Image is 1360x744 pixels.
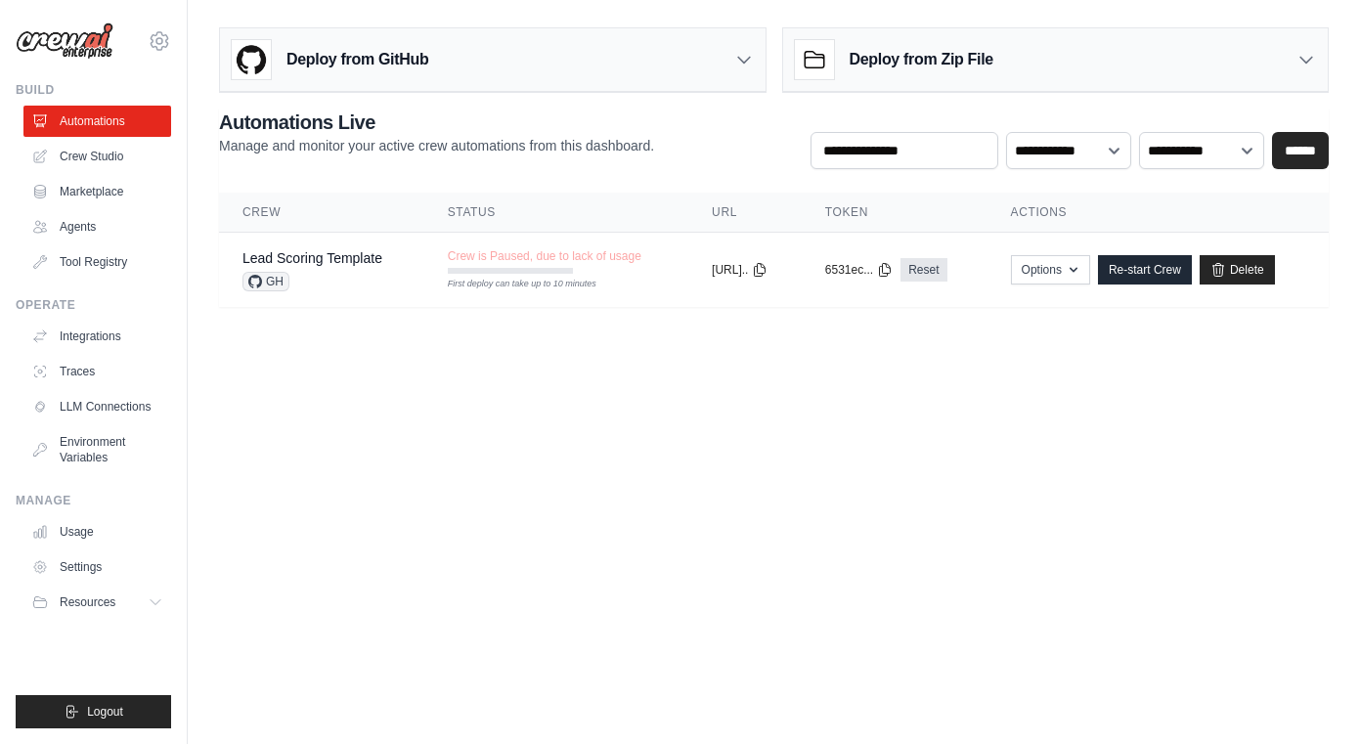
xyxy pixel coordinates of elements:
[23,211,171,242] a: Agents
[23,426,171,473] a: Environment Variables
[23,246,171,278] a: Tool Registry
[1011,255,1090,284] button: Options
[219,136,654,155] p: Manage and monitor your active crew automations from this dashboard.
[23,321,171,352] a: Integrations
[16,695,171,728] button: Logout
[219,109,654,136] h2: Automations Live
[23,551,171,583] a: Settings
[219,193,424,233] th: Crew
[23,141,171,172] a: Crew Studio
[23,356,171,387] a: Traces
[900,258,946,282] a: Reset
[23,106,171,137] a: Automations
[16,22,113,60] img: Logo
[60,594,115,610] span: Resources
[23,587,171,618] button: Resources
[23,516,171,547] a: Usage
[286,48,428,71] h3: Deploy from GitHub
[448,278,573,291] div: First deploy can take up to 10 minutes
[16,82,171,98] div: Build
[16,297,171,313] div: Operate
[802,193,987,233] th: Token
[688,193,802,233] th: URL
[232,40,271,79] img: GitHub Logo
[448,248,641,264] span: Crew is Paused, due to lack of usage
[1262,650,1360,744] iframe: Chat Widget
[825,262,893,278] button: 6531ec...
[16,493,171,508] div: Manage
[850,48,993,71] h3: Deploy from Zip File
[242,272,289,291] span: GH
[1098,255,1192,284] a: Re-start Crew
[987,193,1329,233] th: Actions
[1200,255,1275,284] a: Delete
[242,250,382,266] a: Lead Scoring Template
[424,193,688,233] th: Status
[23,391,171,422] a: LLM Connections
[23,176,171,207] a: Marketplace
[87,704,123,720] span: Logout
